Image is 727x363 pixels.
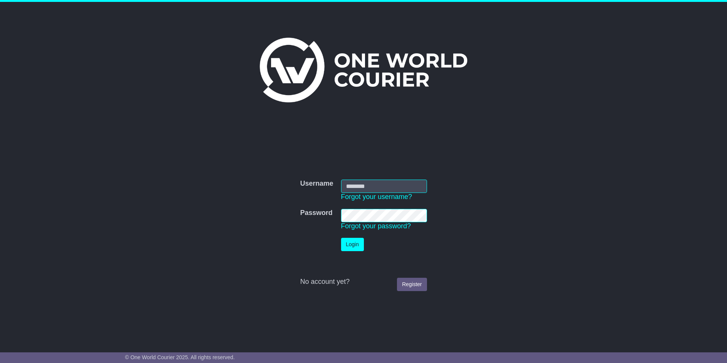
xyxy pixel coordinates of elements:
label: Password [300,209,332,217]
a: Forgot your username? [341,193,412,201]
div: No account yet? [300,278,427,286]
label: Username [300,180,333,188]
a: Forgot your password? [341,222,411,230]
button: Login [341,238,364,251]
img: One World [260,38,467,102]
span: © One World Courier 2025. All rights reserved. [125,354,235,360]
a: Register [397,278,427,291]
